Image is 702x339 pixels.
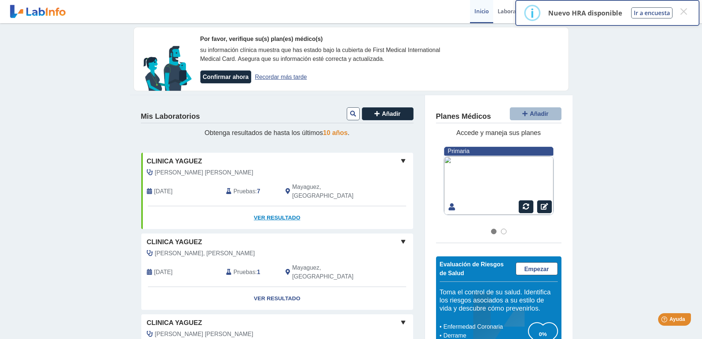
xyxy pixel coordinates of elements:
[516,262,558,275] a: Empezar
[528,329,558,339] h3: 0%
[382,111,401,117] span: Añadir
[440,261,504,276] span: Evaluación de Riesgos de Salud
[530,111,549,117] span: Añadir
[147,156,202,166] span: Clinica Yaguez
[234,187,255,196] span: Pruebas
[154,268,173,277] span: 2025-08-07
[257,269,260,275] b: 1
[442,322,528,331] li: Enfermedad Coronaria
[456,129,541,136] span: Accede y maneja sus planes
[524,266,549,272] span: Empezar
[141,112,200,121] h4: Mis Laboratorios
[141,206,413,229] a: Ver Resultado
[141,287,413,310] a: Ver Resultado
[200,35,462,44] div: Por favor, verifique su(s) plan(es) médico(s)
[631,7,672,18] button: Ir a encuesta
[204,129,349,136] span: Obtenga resultados de hasta los últimos .
[448,148,470,154] span: Primaria
[510,107,561,120] button: Añadir
[147,237,202,247] span: Clinica Yaguez
[200,47,440,62] span: su información clínica muestra que has estado bajo la cubierta de First Medical International Med...
[154,187,173,196] span: 2025-08-22
[323,129,348,136] span: 10 años
[234,268,255,277] span: Pruebas
[155,330,253,339] span: Pagan Calo, Guillermo
[200,70,251,83] button: Confirmar ahora
[548,8,622,17] p: Nuevo HRA disponible
[255,74,307,80] a: Recordar más tarde
[147,318,202,328] span: Clinica Yaguez
[530,6,534,20] div: i
[155,168,253,177] span: Ramos Martell, Rosanna
[677,5,690,18] button: Close this dialog
[155,249,255,258] span: Santiago Alicea, Carlos
[257,188,260,194] b: 7
[221,263,280,281] div: :
[440,288,558,312] h5: Toma el control de su salud. Identifica los riesgos asociados a su estilo de vida y descubre cómo...
[636,310,694,331] iframe: Help widget launcher
[292,183,374,200] span: Mayaguez, PR
[221,183,280,200] div: :
[292,263,374,281] span: Mayaguez, PR
[436,112,491,121] h4: Planes Médicos
[362,107,414,120] button: Añadir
